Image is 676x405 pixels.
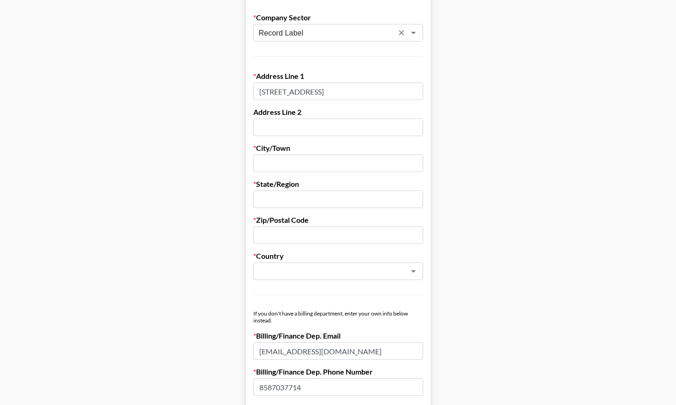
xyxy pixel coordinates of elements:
label: Address Line 1 [253,71,423,81]
label: Zip/Postal Code [253,215,423,225]
label: City/Town [253,143,423,153]
label: Billing/Finance Dep. Email [253,331,423,340]
label: Address Line 2 [253,107,423,117]
label: State/Region [253,179,423,189]
label: Country [253,251,423,261]
button: Clear [395,26,408,39]
label: Billing/Finance Dep. Phone Number [253,367,423,376]
div: If you don't have a billing department, enter your own info below instead. [253,310,423,324]
label: Company Sector [253,13,423,22]
button: Open [407,265,420,278]
button: Open [407,26,420,39]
